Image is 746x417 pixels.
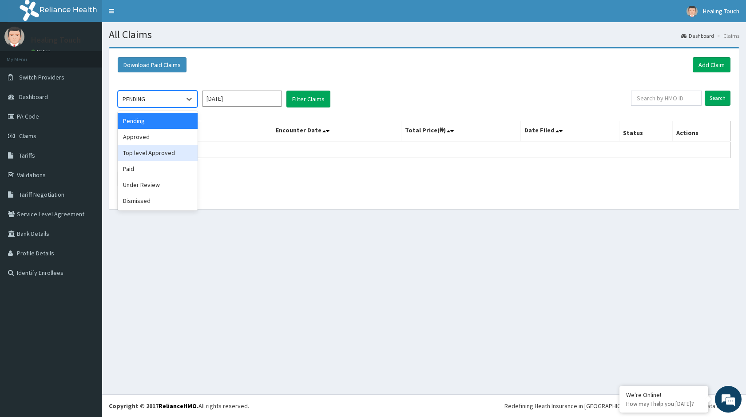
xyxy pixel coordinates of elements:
span: Claims [19,132,36,140]
input: Select Month and Year [202,91,282,107]
li: Claims [715,32,739,40]
button: Filter Claims [286,91,330,107]
th: Encounter Date [272,121,401,142]
span: Healing Touch [703,7,739,15]
h1: All Claims [109,29,739,40]
strong: Copyright © 2017 . [109,402,198,410]
input: Search by HMO ID [631,91,702,106]
a: Add Claim [693,57,730,72]
div: Pending [118,113,198,129]
span: Dashboard [19,93,48,101]
span: Tariffs [19,151,35,159]
p: Healing Touch [31,36,81,44]
div: Approved [118,129,198,145]
th: Actions [673,121,730,142]
div: Under Review [118,177,198,193]
button: Download Paid Claims [118,57,186,72]
span: Switch Providers [19,73,64,81]
div: Top level Approved [118,145,198,161]
a: Dashboard [681,32,714,40]
th: Date Filed [520,121,619,142]
img: User Image [4,27,24,47]
p: How may I help you today? [626,400,702,408]
th: Status [619,121,673,142]
th: Total Price(₦) [401,121,520,142]
a: Online [31,48,52,55]
div: Dismissed [118,193,198,209]
a: RelianceHMO [159,402,197,410]
input: Search [705,91,730,106]
img: User Image [686,6,698,17]
div: Paid [118,161,198,177]
span: Tariff Negotiation [19,191,64,199]
div: PENDING [123,95,145,103]
footer: All rights reserved. [102,394,746,417]
div: We're Online! [626,391,702,399]
div: Redefining Heath Insurance in [GEOGRAPHIC_DATA] using Telemedicine and Data Science! [504,401,739,410]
